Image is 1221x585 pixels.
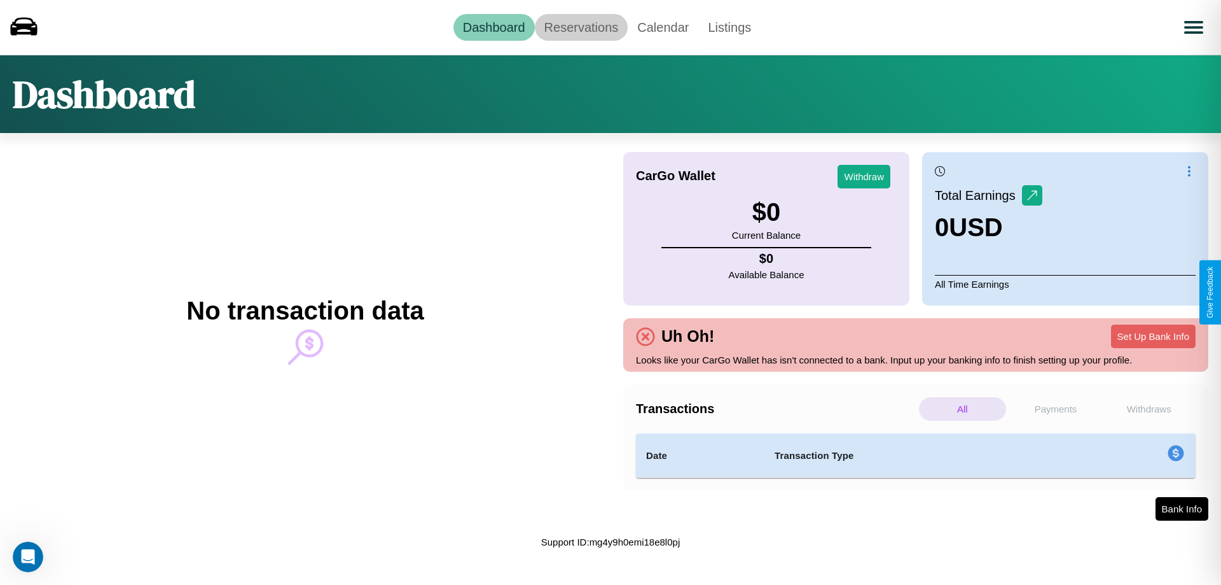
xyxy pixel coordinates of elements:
div: Give Feedback [1206,267,1215,318]
p: All Time Earnings [935,275,1196,293]
a: Calendar [628,14,698,41]
iframe: Intercom live chat [13,542,43,572]
p: Current Balance [732,227,801,244]
button: Bank Info [1155,497,1208,521]
h3: 0 USD [935,213,1042,242]
button: Set Up Bank Info [1111,325,1196,348]
p: Total Earnings [935,184,1022,207]
p: Looks like your CarGo Wallet has isn't connected to a bank. Input up your banking info to finish ... [636,351,1196,369]
a: Listings [698,14,761,41]
h4: Uh Oh! [655,327,721,346]
h4: $ 0 [729,251,804,266]
p: Available Balance [729,266,804,283]
h3: $ 0 [732,198,801,227]
p: Payments [1012,397,1100,421]
button: Withdraw [838,165,890,188]
table: simple table [636,433,1196,478]
p: Support ID: mg4y9h0emi18e8l0pj [541,533,680,551]
h4: CarGo Wallet [636,169,715,183]
h4: Transaction Type [775,448,1063,463]
p: Withdraws [1105,397,1192,421]
a: Reservations [535,14,628,41]
h4: Transactions [636,402,916,416]
p: All [919,397,1006,421]
h2: No transaction data [186,297,424,325]
h1: Dashboard [13,68,195,120]
button: Open menu [1176,10,1211,45]
a: Dashboard [453,14,535,41]
h4: Date [646,448,754,463]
